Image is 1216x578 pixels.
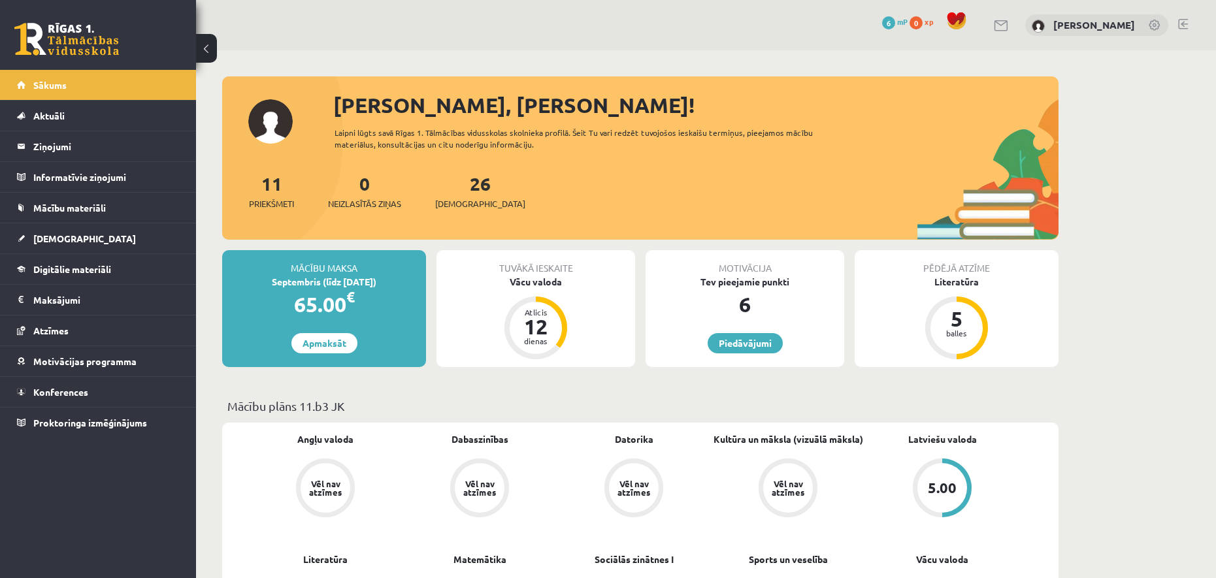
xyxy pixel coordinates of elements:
legend: Maksājumi [33,285,180,315]
a: Rīgas 1. Tālmācības vidusskola [14,23,119,56]
a: Ziņojumi [17,131,180,161]
a: Sociālās zinātnes I [595,553,674,566]
a: Literatūra [303,553,348,566]
span: xp [925,16,933,27]
a: Motivācijas programma [17,346,180,376]
span: Motivācijas programma [33,355,137,367]
span: [DEMOGRAPHIC_DATA] [435,197,525,210]
a: Vācu valoda [916,553,968,566]
a: 0 xp [910,16,940,27]
a: Aktuāli [17,101,180,131]
div: Literatūra [855,275,1059,289]
div: Motivācija [646,250,844,275]
span: € [346,287,355,306]
span: Neizlasītās ziņas [328,197,401,210]
a: 5.00 [865,458,1019,520]
a: [DEMOGRAPHIC_DATA] [17,223,180,253]
a: Kultūra un māksla (vizuālā māksla) [714,432,863,446]
span: Sākums [33,79,67,91]
span: Proktoringa izmēģinājums [33,417,147,428]
div: dienas [516,337,555,345]
a: 6 mP [882,16,908,27]
div: Vēl nav atzīmes [307,479,344,496]
a: 26[DEMOGRAPHIC_DATA] [435,172,525,210]
div: Mācību maksa [222,250,426,275]
span: [DEMOGRAPHIC_DATA] [33,233,136,244]
div: 12 [516,316,555,337]
span: Atzīmes [33,325,69,336]
a: Vēl nav atzīmes [248,458,403,520]
a: 11Priekšmeti [249,172,294,210]
a: Proktoringa izmēģinājums [17,408,180,438]
a: Piedāvājumi [708,333,783,353]
a: Vēl nav atzīmes [403,458,557,520]
a: Literatūra 5 balles [855,275,1059,361]
div: Vēl nav atzīmes [616,479,652,496]
div: balles [937,329,976,337]
div: [PERSON_NAME], [PERSON_NAME]! [333,89,1059,121]
span: 0 [910,16,923,29]
a: Datorika [615,432,653,446]
p: Mācību plāns 11.b3 JK [227,397,1053,415]
span: Mācību materiāli [33,202,106,214]
a: Dabaszinības [452,432,508,446]
div: Vēl nav atzīmes [770,479,806,496]
div: 5.00 [928,481,957,495]
div: Tuvākā ieskaite [436,250,635,275]
span: Priekšmeti [249,197,294,210]
a: Sākums [17,70,180,100]
a: Informatīvie ziņojumi [17,162,180,192]
a: Atzīmes [17,315,180,345]
div: Atlicis [516,308,555,316]
a: Mācību materiāli [17,193,180,223]
span: mP [897,16,908,27]
a: Vēl nav atzīmes [711,458,865,520]
div: Vēl nav atzīmes [461,479,498,496]
a: [PERSON_NAME] [1053,18,1135,31]
div: 6 [646,289,844,320]
div: Tev pieejamie punkti [646,275,844,289]
legend: Ziņojumi [33,131,180,161]
div: Pēdējā atzīme [855,250,1059,275]
div: Laipni lūgts savā Rīgas 1. Tālmācības vidusskolas skolnieka profilā. Šeit Tu vari redzēt tuvojošo... [335,127,836,150]
a: Latviešu valoda [908,432,977,446]
a: Maksājumi [17,285,180,315]
div: 5 [937,308,976,329]
a: Digitālie materiāli [17,254,180,284]
span: Aktuāli [33,110,65,121]
legend: Informatīvie ziņojumi [33,162,180,192]
a: Vēl nav atzīmes [557,458,711,520]
a: Sports un veselība [749,553,828,566]
a: Matemātika [453,553,506,566]
a: Konferences [17,377,180,407]
a: Vācu valoda Atlicis 12 dienas [436,275,635,361]
img: Roberts Trams [1032,20,1045,33]
span: Digitālie materiāli [33,263,111,275]
span: 6 [882,16,895,29]
a: Angļu valoda [297,432,353,446]
span: Konferences [33,386,88,398]
div: 65.00 [222,289,426,320]
div: Vācu valoda [436,275,635,289]
a: Apmaksāt [291,333,357,353]
div: Septembris (līdz [DATE]) [222,275,426,289]
a: 0Neizlasītās ziņas [328,172,401,210]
